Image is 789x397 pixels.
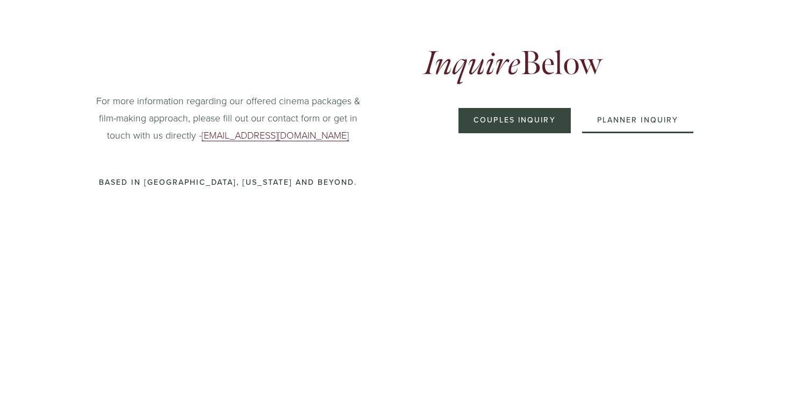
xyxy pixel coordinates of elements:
[458,108,571,133] button: Couples Inquiry
[202,128,349,141] a: [EMAIL_ADDRESS][DOMAIN_NAME]
[92,178,364,187] p: Based in [GEOGRAPHIC_DATA], [US_STATE] and beyond.
[582,108,694,133] button: Planner Inquiry
[425,43,521,85] em: Inquire
[92,92,364,144] p: For more information regarding our offered cinema packages & film-making approach, please fill ou...
[425,46,727,82] h2: Below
